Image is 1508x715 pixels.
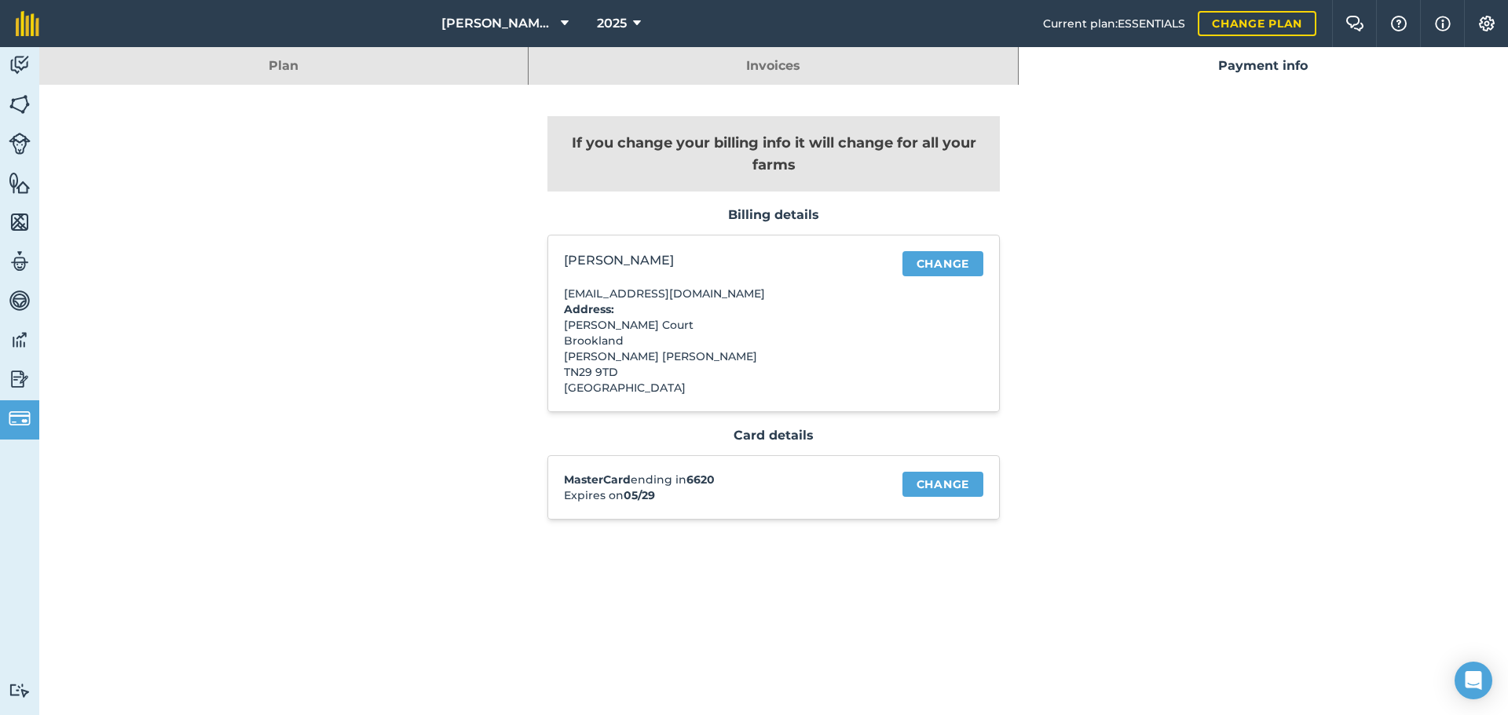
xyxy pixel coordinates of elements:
[902,472,983,497] a: Change
[564,380,879,396] div: [GEOGRAPHIC_DATA]
[9,93,31,116] img: svg+xml;base64,PHN2ZyB4bWxucz0iaHR0cDovL3d3dy53My5vcmcvMjAwMC9zdmciIHdpZHRoPSI1NiIgaGVpZ2h0PSI2MC...
[547,207,1000,223] h3: Billing details
[597,14,627,33] span: 2025
[9,210,31,234] img: svg+xml;base64,PHN2ZyB4bWxucz0iaHR0cDovL3d3dy53My5vcmcvMjAwMC9zdmciIHdpZHRoPSI1NiIgaGVpZ2h0PSI2MC...
[9,171,31,195] img: svg+xml;base64,PHN2ZyB4bWxucz0iaHR0cDovL3d3dy53My5vcmcvMjAwMC9zdmciIHdpZHRoPSI1NiIgaGVpZ2h0PSI2MC...
[564,472,879,487] p: ending in
[9,133,31,155] img: svg+xml;base64,PD94bWwgdmVyc2lvbj0iMS4wIiBlbmNvZGluZz0idXRmLTgiPz4KPCEtLSBHZW5lcmF0b3I6IEFkb2JlIE...
[1198,11,1316,36] a: Change plan
[1477,16,1496,31] img: A cog icon
[902,251,983,276] a: Change
[686,472,715,487] strong: 6620
[564,286,879,301] p: [EMAIL_ADDRESS][DOMAIN_NAME]
[564,251,879,270] p: [PERSON_NAME]
[1455,662,1492,699] div: Open Intercom Messenger
[441,14,555,33] span: [PERSON_NAME] Brookland Ltd
[9,289,31,312] img: svg+xml;base64,PD94bWwgdmVyc2lvbj0iMS4wIiBlbmNvZGluZz0idXRmLTgiPz4KPCEtLSBHZW5lcmF0b3I6IEFkb2JlIE...
[9,328,31,352] img: svg+xml;base64,PD94bWwgdmVyc2lvbj0iMS4wIiBlbmNvZGluZz0idXRmLTgiPz4KPCEtLSBHZW5lcmF0b3I6IEFkb2JlIE...
[564,472,631,487] strong: MasterCard
[564,348,879,364] div: [PERSON_NAME] [PERSON_NAME]
[1043,15,1185,32] span: Current plan : ESSENTIALS
[9,407,31,429] img: svg+xml;base64,PD94bWwgdmVyc2lvbj0iMS4wIiBlbmNvZGluZz0idXRmLTgiPz4KPCEtLSBHZW5lcmF0b3I6IEFkb2JlIE...
[1345,16,1364,31] img: Two speech bubbles overlapping with the left bubble in the forefront
[1389,16,1408,31] img: A question mark icon
[564,364,879,380] div: TN29 9TD
[9,250,31,273] img: svg+xml;base64,PD94bWwgdmVyc2lvbj0iMS4wIiBlbmNvZGluZz0idXRmLTgiPz4KPCEtLSBHZW5lcmF0b3I6IEFkb2JlIE...
[547,428,1000,443] h3: Card details
[16,11,39,36] img: fieldmargin Logo
[564,301,879,317] h4: Address:
[564,333,879,348] div: Brookland
[1435,14,1451,33] img: svg+xml;base64,PHN2ZyB4bWxucz0iaHR0cDovL3d3dy53My5vcmcvMjAwMC9zdmciIHdpZHRoPSIxNyIgaGVpZ2h0PSIxNy...
[9,683,31,698] img: svg+xml;base64,PD94bWwgdmVyc2lvbj0iMS4wIiBlbmNvZGluZz0idXRmLTgiPz4KPCEtLSBHZW5lcmF0b3I6IEFkb2JlIE...
[9,367,31,391] img: svg+xml;base64,PD94bWwgdmVyc2lvbj0iMS4wIiBlbmNvZGluZz0idXRmLTgiPz4KPCEtLSBHZW5lcmF0b3I6IEFkb2JlIE...
[564,317,879,333] div: [PERSON_NAME] Court
[1019,47,1508,85] a: Payment info
[39,47,528,85] a: Plan
[9,53,31,77] img: svg+xml;base64,PD94bWwgdmVyc2lvbj0iMS4wIiBlbmNvZGluZz0idXRmLTgiPz4KPCEtLSBHZW5lcmF0b3I6IEFkb2JlIE...
[572,134,976,173] strong: If you change your billing info it will change for all your farms
[624,488,655,502] strong: 05/29
[564,487,879,503] p: Expires on
[529,47,1017,85] a: Invoices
